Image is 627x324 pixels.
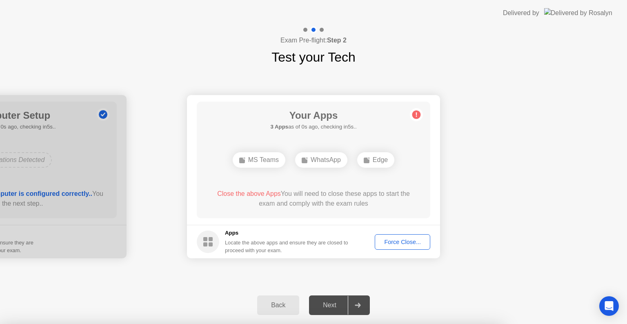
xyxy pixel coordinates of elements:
[270,108,356,123] h1: Your Apps
[225,229,349,237] h5: Apps
[599,296,619,316] div: Open Intercom Messenger
[271,47,356,67] h1: Test your Tech
[225,239,349,254] div: Locate the above apps and ensure they are closed to proceed with your exam.
[327,37,347,44] b: Step 2
[217,190,281,197] span: Close the above Apps
[544,8,612,18] img: Delivered by Rosalyn
[270,123,356,131] h5: as of 0s ago, checking in5s..
[260,302,297,309] div: Back
[233,152,285,168] div: MS Teams
[280,36,347,45] h4: Exam Pre-flight:
[503,8,539,18] div: Delivered by
[311,302,348,309] div: Next
[209,189,419,209] div: You will need to close these apps to start the exam and comply with the exam rules
[357,152,394,168] div: Edge
[378,239,427,245] div: Force Close...
[295,152,347,168] div: WhatsApp
[270,124,288,130] b: 3 Apps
